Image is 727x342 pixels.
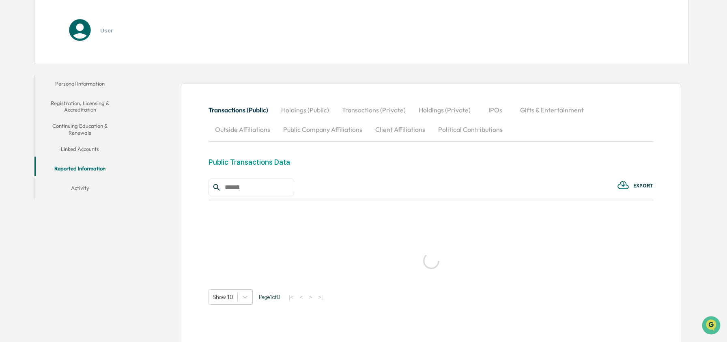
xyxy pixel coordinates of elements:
div: 🔎 [8,118,15,125]
a: Powered byPylon [57,137,98,144]
button: Holdings (Public) [275,100,336,120]
button: Personal Information [34,75,126,95]
div: Start new chat [28,62,133,70]
iframe: Open customer support [701,315,723,337]
button: Continuing Education & Renewals [34,118,126,141]
div: secondary tabs example [209,100,653,139]
img: EXPORT [617,179,629,191]
span: Attestations [67,102,101,110]
div: 🗄️ [59,103,65,110]
button: Gifts & Entertainment [514,100,590,120]
button: Reported Information [34,160,126,180]
a: 🗄️Attestations [56,99,104,114]
button: Holdings (Private) [412,100,477,120]
div: secondary tabs example [34,75,126,199]
div: EXPORT [633,183,654,189]
button: Outside Affiliations [209,120,277,139]
span: Preclearance [16,102,52,110]
button: Start new chat [138,65,148,74]
div: We're available if you need us! [28,70,103,77]
a: 🔎Data Lookup [5,114,54,129]
button: Registration, Licensing & Accreditation [34,95,126,118]
h3: User [100,27,113,34]
div: 🖐️ [8,103,15,110]
a: 🖐️Preclearance [5,99,56,114]
button: Political Contributions [432,120,509,139]
button: Client Affiliations [369,120,432,139]
button: IPOs [477,100,514,120]
span: Pylon [81,138,98,144]
button: Public Company Affiliations [277,120,369,139]
p: How can we help? [8,17,148,30]
button: < [297,294,305,301]
button: Transactions (Private) [336,100,412,120]
div: Public Transactions Data [209,158,290,166]
span: Data Lookup [16,118,51,126]
button: >| [316,294,325,301]
button: Activity [34,180,126,199]
button: Linked Accounts [34,141,126,160]
img: 1746055101610-c473b297-6a78-478c-a979-82029cc54cd1 [8,62,23,77]
button: |< [286,294,296,301]
button: Transactions (Public) [209,100,275,120]
button: > [306,294,314,301]
span: Page 1 of 0 [259,294,280,300]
